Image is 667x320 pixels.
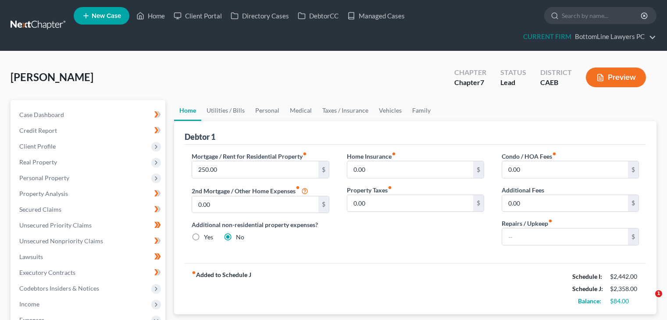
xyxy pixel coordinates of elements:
span: Case Dashboard [19,111,64,118]
span: Unsecured Nonpriority Claims [19,237,103,245]
div: $2,358.00 [610,284,639,293]
input: -- [347,195,473,212]
a: Taxes / Insurance [317,100,374,121]
i: fiber_manual_record [552,152,556,156]
span: Income [19,300,39,308]
span: Executory Contracts [19,269,75,276]
a: Directory Cases [226,8,293,24]
div: $ [318,161,329,178]
div: Status [500,68,526,78]
i: fiber_manual_record [548,219,553,223]
a: Executory Contracts [12,265,165,281]
i: fiber_manual_record [296,185,300,190]
label: Yes [204,233,213,242]
a: Unsecured Nonpriority Claims [12,233,165,249]
div: Debtor 1 [185,132,215,142]
span: Credit Report [19,127,57,134]
div: $ [628,161,638,178]
span: 1 [655,290,662,297]
a: Home [174,100,201,121]
span: Property Analysis [19,190,68,197]
strong: Schedule I: [572,273,602,280]
label: Property Taxes [347,185,392,195]
span: New Case [92,13,121,19]
input: -- [502,161,628,178]
span: [PERSON_NAME] [11,71,93,83]
span: Personal Property [19,174,69,181]
strong: Schedule J: [572,285,603,292]
div: CAEB [540,78,572,88]
a: Unsecured Priority Claims [12,217,165,233]
label: 2nd Mortgage / Other Home Expenses [192,185,308,196]
a: Lawsuits [12,249,165,265]
span: Secured Claims [19,206,61,213]
strong: Added to Schedule J [192,270,251,307]
div: Lead [500,78,526,88]
label: Condo / HOA Fees [502,152,556,161]
span: Lawsuits [19,253,43,260]
span: Unsecured Priority Claims [19,221,92,229]
a: Medical [285,100,317,121]
a: DebtorCC [293,8,343,24]
a: Case Dashboard [12,107,165,123]
a: Vehicles [374,100,407,121]
div: $ [473,195,484,212]
a: Managed Cases [343,8,409,24]
a: Personal [250,100,285,121]
div: Chapter [454,78,486,88]
i: fiber_manual_record [392,152,396,156]
iframe: Intercom live chat [637,290,658,311]
div: $ [318,196,329,213]
div: $ [473,161,484,178]
button: Preview [586,68,646,87]
i: fiber_manual_record [303,152,307,156]
strong: CURRENT FIRM [523,32,571,40]
input: -- [502,195,628,212]
div: $2,442.00 [610,272,639,281]
input: -- [192,161,318,178]
a: Property Analysis [12,186,165,202]
div: $84.00 [610,297,639,306]
a: Secured Claims [12,202,165,217]
a: CURRENT FIRMBottomLine Lawyers PC [519,29,656,45]
a: Client Portal [169,8,226,24]
label: Home Insurance [347,152,396,161]
label: Additional non-residential property expenses? [192,220,329,229]
strong: Balance: [578,297,601,305]
div: $ [628,195,638,212]
label: Additional Fees [502,185,544,195]
a: Utilities / Bills [201,100,250,121]
span: Real Property [19,158,57,166]
input: -- [347,161,473,178]
label: No [236,233,244,242]
div: Chapter [454,68,486,78]
span: 7 [480,78,484,86]
input: -- [502,228,628,245]
a: Credit Report [12,123,165,139]
div: District [540,68,572,78]
i: fiber_manual_record [192,270,196,275]
div: $ [628,228,638,245]
input: -- [192,196,318,213]
i: fiber_manual_record [388,185,392,190]
label: Mortgage / Rent for Residential Property [192,152,307,161]
label: Repairs / Upkeep [502,219,553,228]
a: Home [132,8,169,24]
a: Family [407,100,436,121]
input: Search by name... [562,7,642,24]
span: Codebtors Insiders & Notices [19,284,99,292]
span: Client Profile [19,142,56,150]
